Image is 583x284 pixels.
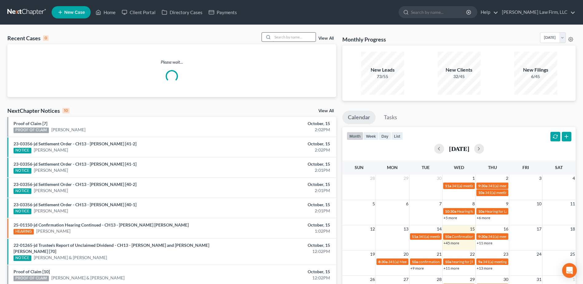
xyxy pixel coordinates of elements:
[412,234,418,239] span: 11a
[477,266,492,270] a: +13 more
[14,243,209,254] a: 22-01265-jd Trustee's Report of Unclaimed Dividend - CH13 - [PERSON_NAME] and [PERSON_NAME] [PERS...
[569,200,576,207] span: 11
[34,167,68,173] a: [PERSON_NAME]
[7,34,49,42] div: Recent Cases
[34,254,107,261] a: [PERSON_NAME] & [PERSON_NAME]
[569,225,576,233] span: 18
[488,183,547,188] span: 341(a) meeting for [PERSON_NAME]
[569,250,576,258] span: 25
[472,200,475,207] span: 8
[469,250,475,258] span: 22
[14,222,189,227] a: 25-01150-jd Confirmation Hearing Continued - CH13 - [PERSON_NAME] [PERSON_NAME]
[436,250,442,258] span: 21
[51,275,124,281] a: [PERSON_NAME] & [PERSON_NAME]
[538,175,542,182] span: 3
[369,276,376,283] span: 26
[206,7,240,18] a: Payments
[443,215,457,220] a: +5 more
[14,209,31,214] div: NOTICE
[562,263,577,278] div: Open Intercom Messenger
[439,200,442,207] span: 7
[477,215,490,220] a: +6 more
[229,242,330,248] div: October, 15
[14,269,50,274] a: Proof of Claim [10]
[503,250,509,258] span: 23
[229,275,330,281] div: 12:02PM
[454,165,464,170] span: Wed
[229,202,330,208] div: October, 15
[483,259,542,264] span: 341(a) meeting for [PERSON_NAME]
[361,73,404,80] div: 73/55
[14,276,49,281] div: PROOF OF CLAIM
[478,259,482,264] span: 9a
[51,127,85,133] a: [PERSON_NAME]
[14,168,31,174] div: NOTICE
[403,175,409,182] span: 29
[229,120,330,127] div: October, 15
[43,35,49,41] div: 0
[318,109,334,113] a: View All
[403,225,409,233] span: 13
[229,141,330,147] div: October, 15
[14,182,136,187] a: 23-03356-jd Settlement Order - CH13 - [PERSON_NAME] [40-2]
[361,66,404,73] div: New Leads
[369,175,376,182] span: 28
[36,228,70,234] a: [PERSON_NAME]
[472,175,475,182] span: 1
[229,208,330,214] div: 2:01PM
[403,250,409,258] span: 20
[469,225,475,233] span: 15
[445,259,451,264] span: 10a
[503,276,509,283] span: 30
[378,111,403,124] a: Tasks
[449,145,469,152] h2: [DATE]
[514,66,557,73] div: New Filings
[14,128,49,133] div: PROOF OF CLAIM
[422,165,430,170] span: Tue
[555,165,563,170] span: Sat
[412,259,418,264] span: 10a
[452,259,499,264] span: hearing for [PERSON_NAME]
[419,234,510,239] span: 341(a) meeting for [PERSON_NAME] & [PERSON_NAME]
[485,209,537,214] span: Hearing for La [PERSON_NAME]
[229,228,330,234] div: 1:02PM
[229,181,330,187] div: October, 15
[445,209,456,214] span: 10:30a
[572,276,576,283] span: 1
[379,132,391,140] button: day
[452,183,511,188] span: 341(a) meeting for [PERSON_NAME]
[7,107,69,114] div: NextChapter Notices
[443,266,459,270] a: +11 more
[445,183,451,188] span: 11a
[34,187,68,194] a: [PERSON_NAME]
[14,255,31,261] div: NOTICE
[14,161,136,167] a: 23-03356-jd Settlement Order - CH13 - [PERSON_NAME] [41-1]
[478,183,487,188] span: 9:30a
[452,234,522,239] span: Confirmation Hearing for [PERSON_NAME]
[522,165,529,170] span: Fri
[34,208,68,214] a: [PERSON_NAME]
[503,225,509,233] span: 16
[119,7,159,18] a: Client Portal
[478,209,484,214] span: 10a
[536,250,542,258] span: 24
[229,161,330,167] div: October, 15
[457,209,538,214] span: Hearing for [PERSON_NAME] & [PERSON_NAME]
[229,127,330,133] div: 2:02PM
[229,147,330,153] div: 2:02PM
[445,234,451,239] span: 10a
[411,6,467,18] input: Search by name...
[378,259,388,264] span: 8:30a
[7,59,336,65] p: Please wait...
[388,259,468,264] span: 341(a) Meeting of Creditors for [PERSON_NAME]
[14,148,31,153] div: NOTICE
[229,187,330,194] div: 2:01PM
[505,175,509,182] span: 2
[355,165,364,170] span: Sun
[391,132,403,140] button: list
[347,132,363,140] button: month
[229,269,330,275] div: October, 15
[14,188,31,194] div: NOTICE
[478,7,498,18] a: Help
[342,111,376,124] a: Calendar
